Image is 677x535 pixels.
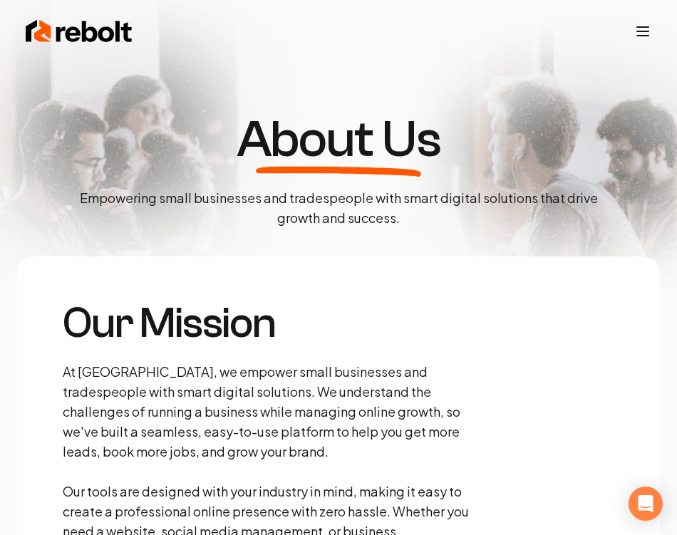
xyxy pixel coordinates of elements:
[237,114,440,165] h1: About Us
[68,188,609,228] p: Empowering small businesses and tradespeople with smart digital solutions that drive growth and s...
[634,23,651,40] button: Toggle mobile menu
[63,302,473,345] h3: Our Mission
[629,487,663,521] div: Open Intercom Messenger
[26,17,133,46] img: Rebolt Logo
